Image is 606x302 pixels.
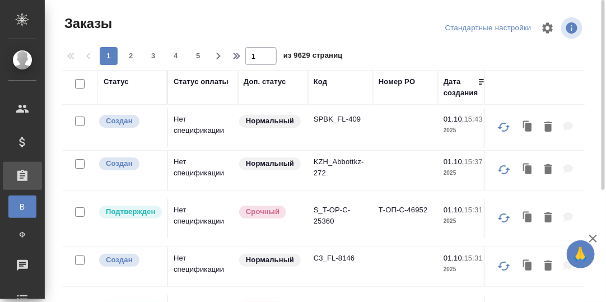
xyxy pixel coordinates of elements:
[167,50,185,62] span: 4
[8,224,36,246] a: Ф
[98,205,161,220] div: Выставляет КМ после уточнения всех необходимых деталей и получения согласия клиента на запуск. С ...
[444,168,488,179] p: 2025
[518,159,539,182] button: Клонировать
[539,207,558,230] button: Удалить
[106,206,155,217] p: Подтвержден
[246,115,294,127] p: Нормальный
[168,199,238,238] td: Нет спецификации
[444,125,488,136] p: 2025
[14,201,31,212] span: В
[314,205,367,227] p: S_T-OP-C-25360
[539,255,558,278] button: Удалить
[98,156,161,171] div: Выставляется автоматически при создании заказа
[491,253,518,280] button: Обновить
[442,20,534,37] div: split button
[444,76,478,99] div: Дата создания
[534,15,561,41] span: Настроить таблицу
[373,199,438,238] td: Т-ОП-С-46952
[283,49,343,65] span: из 9629 страниц
[168,108,238,147] td: Нет спецификации
[238,114,302,129] div: Статус по умолчанию для стандартных заказов
[189,50,207,62] span: 5
[491,156,518,183] button: Обновить
[464,157,483,166] p: 15:37
[174,76,229,87] div: Статус оплаты
[189,47,207,65] button: 5
[144,47,162,65] button: 3
[491,205,518,231] button: Обновить
[104,76,129,87] div: Статус
[98,114,161,129] div: Выставляется автоматически при создании заказа
[314,114,367,125] p: SPBK_FL-409
[8,196,36,218] a: В
[464,115,483,123] p: 15:43
[567,240,595,268] button: 🙏
[464,254,483,262] p: 15:31
[444,216,488,227] p: 2025
[246,254,294,266] p: Нормальный
[144,50,162,62] span: 3
[379,76,415,87] div: Номер PO
[571,243,590,266] span: 🙏
[491,114,518,141] button: Обновить
[122,50,140,62] span: 2
[539,116,558,139] button: Удалить
[518,116,539,139] button: Клонировать
[518,255,539,278] button: Клонировать
[444,157,464,166] p: 01.10,
[168,247,238,286] td: Нет спецификации
[444,264,488,275] p: 2025
[314,156,367,179] p: KZH_Abbottkz-272
[518,207,539,230] button: Клонировать
[106,254,133,266] p: Создан
[314,76,327,87] div: Код
[62,15,112,32] span: Заказы
[98,253,161,268] div: Выставляется автоматически при создании заказа
[246,206,279,217] p: Срочный
[444,206,464,214] p: 01.10,
[106,158,133,169] p: Создан
[314,253,367,264] p: C3_FL-8146
[238,156,302,171] div: Статус по умолчанию для стандартных заказов
[167,47,185,65] button: 4
[444,254,464,262] p: 01.10,
[444,115,464,123] p: 01.10,
[464,206,483,214] p: 15:31
[238,205,302,220] div: Выставляется автоматически, если на указанный объем услуг необходимо больше времени в стандартном...
[539,159,558,182] button: Удалить
[244,76,286,87] div: Доп. статус
[14,229,31,240] span: Ф
[122,47,140,65] button: 2
[106,115,133,127] p: Создан
[246,158,294,169] p: Нормальный
[168,151,238,190] td: Нет спецификации
[238,253,302,268] div: Статус по умолчанию для стандартных заказов
[561,17,585,39] span: Посмотреть информацию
